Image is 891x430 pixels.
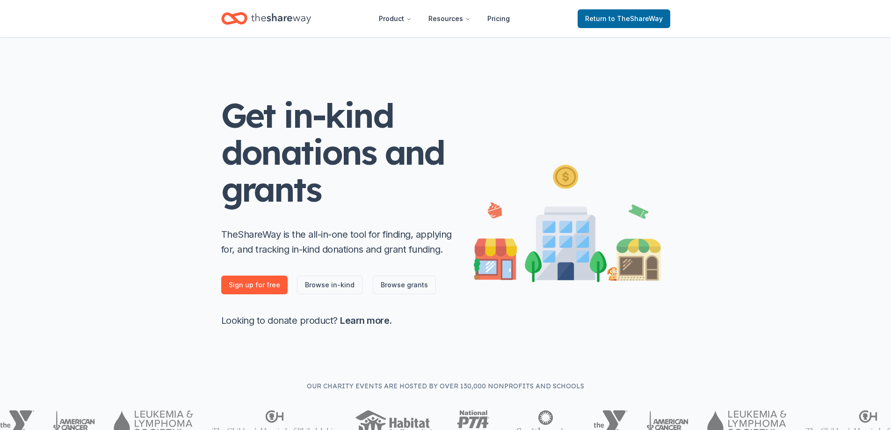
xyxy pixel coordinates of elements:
[480,9,517,28] a: Pricing
[221,276,288,294] a: Sign up for free
[371,9,419,28] button: Product
[585,13,663,24] span: Return
[221,97,455,208] h1: Get in-kind donations and grants
[297,276,362,294] a: Browse in-kind
[221,7,311,29] a: Home
[578,9,670,28] a: Returnto TheShareWay
[340,315,389,326] a: Learn more
[608,15,663,22] span: to TheShareWay
[371,7,517,29] nav: Main
[421,9,478,28] button: Resources
[221,227,455,257] p: TheShareWay is the all-in-one tool for finding, applying for, and tracking in-kind donations and ...
[373,276,436,294] a: Browse grants
[221,313,455,328] p: Looking to donate product? .
[474,161,661,282] img: Illustration for landing page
